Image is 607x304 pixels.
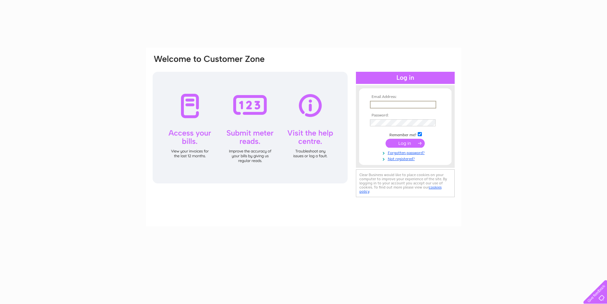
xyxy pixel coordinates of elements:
[368,131,442,137] td: Remember me?
[370,155,442,161] a: Not registered?
[359,185,442,194] a: cookies policy
[370,149,442,155] a: Forgotten password?
[356,169,455,197] div: Clear Business would like to place cookies on your computer to improve your experience of the sit...
[386,139,425,148] input: Submit
[368,113,442,118] th: Password:
[368,95,442,99] th: Email Address:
